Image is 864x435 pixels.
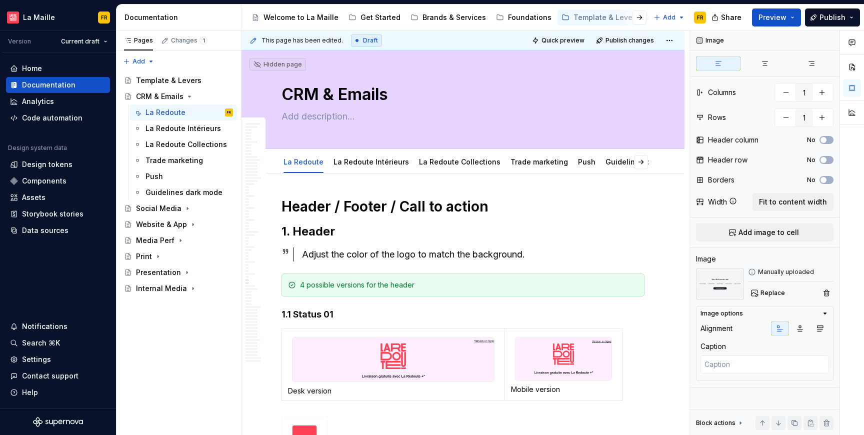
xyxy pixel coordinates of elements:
[6,351,110,367] a: Settings
[510,157,568,166] a: Trade marketing
[136,283,187,293] div: Internal Media
[663,13,675,21] span: Add
[145,187,222,197] div: Guidelines dark mode
[708,87,736,97] div: Columns
[700,341,726,351] div: Caption
[6,189,110,205] a: Assets
[529,33,589,47] button: Quick preview
[752,8,801,26] button: Preview
[6,206,110,222] a: Storybook stories
[492,9,555,25] a: Foundations
[22,209,83,219] div: Storybook stories
[360,12,400,22] div: Get Started
[145,107,185,117] div: La Redoute
[129,152,237,168] a: Trade marketing
[2,6,114,28] button: La MailleFR
[300,280,638,290] div: 4 possible versions for the header
[56,34,112,48] button: Current draft
[8,37,31,45] div: Version
[22,371,78,381] div: Contact support
[145,171,163,181] div: Push
[541,36,584,44] span: Quick preview
[281,197,644,215] h1: Header / Footer / Call to action
[6,110,110,126] a: Code automation
[129,104,237,120] a: La RedouteFR
[22,96,54,106] div: Analytics
[22,176,66,186] div: Components
[511,384,616,394] p: Mobile version
[22,192,45,202] div: Assets
[22,63,42,73] div: Home
[22,225,68,235] div: Data sources
[419,157,500,166] a: La Redoute Collections
[120,72,237,296] div: Page tree
[129,136,237,152] a: La Redoute Collections
[515,337,611,380] img: 49008f3c-ebf0-460c-a03b-b43138a3ccef.png
[578,157,595,166] a: Push
[721,12,741,22] span: Share
[33,417,83,427] a: Supernova Logo
[136,267,181,277] div: Presentation
[279,82,642,106] textarea: CRM & Emails
[807,176,815,184] label: No
[700,309,743,317] div: Image options
[696,254,716,264] div: Image
[6,384,110,400] button: Help
[171,36,207,44] div: Changes
[738,227,799,237] span: Add image to cell
[22,321,67,331] div: Notifications
[227,107,231,117] div: FR
[700,309,829,317] button: Image options
[120,88,237,104] a: CRM & Emails
[6,173,110,189] a: Components
[650,10,688,24] button: Add
[752,193,833,211] button: Fit to content width
[281,223,644,239] h2: 1. Header
[708,155,747,165] div: Header row
[22,159,72,169] div: Design tokens
[136,91,183,101] div: CRM & Emails
[748,268,833,276] div: Manually uploaded
[120,264,237,280] a: Presentation
[697,13,703,21] div: FR
[805,8,860,26] button: Publish
[6,156,110,172] a: Design tokens
[415,151,504,172] div: La Redoute Collections
[101,13,107,21] div: FR
[120,248,237,264] a: Print
[281,308,644,320] h4: 1.1 Status 01
[292,337,494,381] img: 3c45cf71-ed21-4e2d-8a04-d0b44bb99e9a.png
[120,72,237,88] a: Template & Levers
[601,151,686,172] div: Guidelines dark mode
[132,57,145,65] span: Add
[283,157,323,166] a: La Redoute
[288,386,498,396] p: Desk version
[573,12,639,22] div: Template & Levers
[344,9,404,25] a: Get Started
[819,12,845,22] span: Publish
[61,37,99,45] span: Current draft
[22,354,51,364] div: Settings
[302,247,644,261] div: Adjust the color of the logo to match the background.
[7,11,19,23] img: f15b4b9a-d43c-4bd8-bdfb-9b20b89b7814.png
[605,36,654,44] span: Publish changes
[696,416,744,430] div: Block actions
[807,156,815,164] label: No
[329,151,413,172] div: La Redoute Intérieurs
[406,9,490,25] a: Brands & Services
[333,157,409,166] a: La Redoute Intérieurs
[263,12,338,22] div: Welcome to La Maille
[760,289,785,297] span: Replace
[136,219,187,229] div: Website & App
[120,216,237,232] a: Website & App
[708,197,727,207] div: Width
[807,136,815,144] label: No
[696,223,833,241] button: Add image to cell
[6,368,110,384] button: Contact support
[8,144,67,152] div: Design system data
[6,318,110,334] button: Notifications
[253,60,302,68] div: Hidden page
[129,168,237,184] a: Push
[6,60,110,76] a: Home
[136,203,181,213] div: Social Media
